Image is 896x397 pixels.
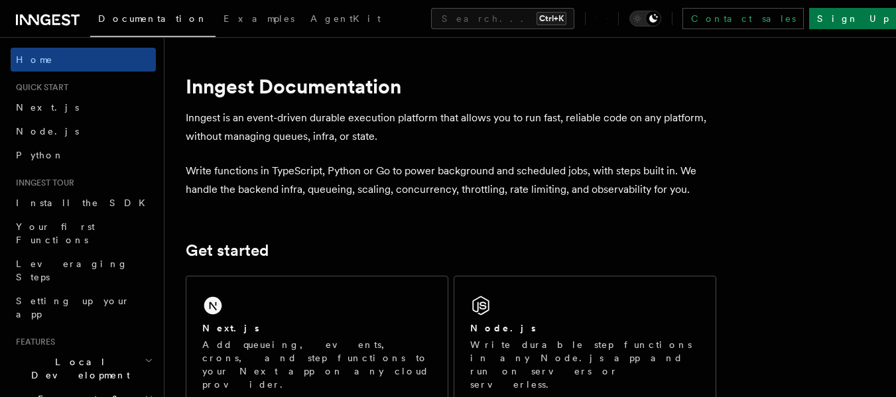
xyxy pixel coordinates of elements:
p: Write durable step functions in any Node.js app and run on servers or serverless. [470,338,700,391]
button: Toggle dark mode [629,11,661,27]
span: Install the SDK [16,198,153,208]
span: Your first Functions [16,221,95,245]
span: Home [16,53,53,66]
h2: Next.js [202,321,259,335]
span: Node.js [16,126,79,137]
p: Add queueing, events, crons, and step functions to your Next app on any cloud provider. [202,338,432,391]
a: Leveraging Steps [11,252,156,289]
a: Setting up your app [11,289,156,326]
a: Examples [216,4,302,36]
h1: Inngest Documentation [186,74,716,98]
span: Leveraging Steps [16,258,128,282]
button: Local Development [11,350,156,387]
a: Your first Functions [11,215,156,252]
span: Quick start [11,82,68,93]
a: Node.js [11,119,156,143]
span: Setting up your app [16,296,130,319]
button: Search...Ctrl+K [431,8,574,29]
span: Documentation [98,13,208,24]
a: Documentation [90,4,216,37]
p: Inngest is an event-driven durable execution platform that allows you to run fast, reliable code ... [186,109,716,146]
h2: Node.js [470,321,536,335]
a: Next.js [11,95,156,119]
a: Home [11,48,156,72]
p: Write functions in TypeScript, Python or Go to power background and scheduled jobs, with steps bu... [186,162,716,199]
kbd: Ctrl+K [537,12,566,25]
a: Python [11,143,156,167]
span: Inngest tour [11,178,74,188]
span: Examples [224,13,294,24]
span: Local Development [11,355,145,382]
a: Contact sales [682,8,804,29]
span: AgentKit [310,13,381,24]
a: Install the SDK [11,191,156,215]
a: Get started [186,241,269,260]
span: Features [11,337,55,347]
a: AgentKit [302,4,389,36]
span: Next.js [16,102,79,113]
span: Python [16,150,64,160]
